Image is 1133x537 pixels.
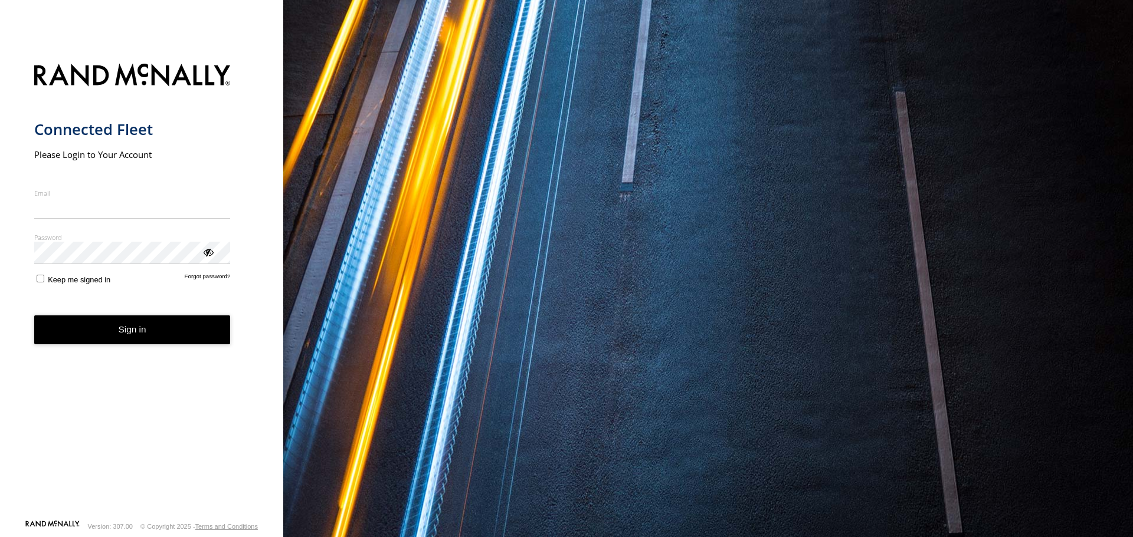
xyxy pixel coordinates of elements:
label: Email [34,189,231,197]
a: Terms and Conditions [195,523,258,530]
label: Password [34,233,231,242]
a: Visit our Website [25,520,80,532]
input: Keep me signed in [37,275,44,282]
div: © Copyright 2025 - [140,523,258,530]
form: main [34,57,250,519]
div: Version: 307.00 [88,523,133,530]
button: Sign in [34,315,231,344]
h2: Please Login to Your Account [34,149,231,160]
h1: Connected Fleet [34,120,231,139]
div: ViewPassword [202,246,214,258]
span: Keep me signed in [48,275,110,284]
a: Forgot password? [185,273,231,284]
img: Rand McNally [34,61,231,91]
